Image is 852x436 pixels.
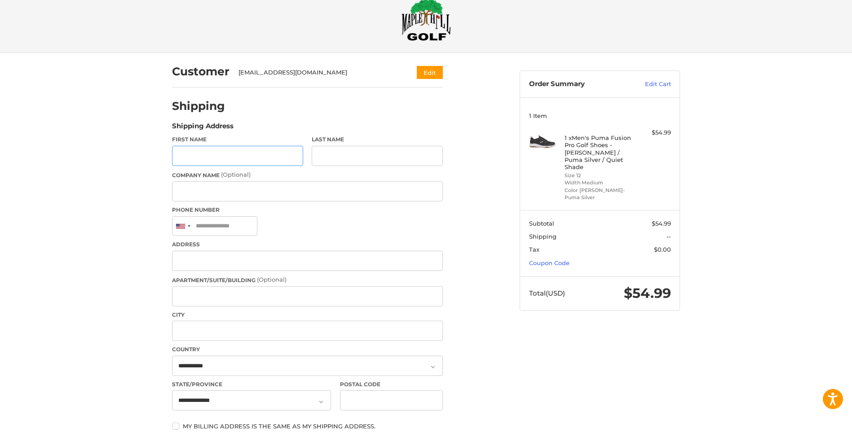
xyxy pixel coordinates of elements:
[417,66,443,79] button: Edit
[565,187,633,201] li: Color [PERSON_NAME]-Puma Silver
[636,128,671,137] div: $54.99
[778,412,852,436] iframe: Google Customer Reviews
[172,345,443,353] label: Country
[654,246,671,253] span: $0.00
[626,80,671,89] a: Edit Cart
[172,275,443,284] label: Apartment/Suite/Building
[529,233,556,240] span: Shipping
[172,99,225,113] h2: Shipping
[667,233,671,240] span: --
[565,179,633,187] li: Width Medium
[172,423,443,430] label: My billing address is the same as my shipping address.
[221,171,251,178] small: (Optional)
[565,134,633,170] h4: 1 x Men's Puma Fusion Pro Golf Shoes - [PERSON_NAME] / Puma Silver / Quiet Shade
[529,80,626,89] h3: Order Summary
[172,121,234,135] legend: Shipping Address
[172,170,443,179] label: Company Name
[529,246,539,253] span: Tax
[172,135,303,144] label: First Name
[529,259,569,266] a: Coupon Code
[340,380,443,388] label: Postal Code
[565,172,633,179] li: Size 12
[624,285,671,301] span: $54.99
[172,240,443,249] label: Address
[529,112,671,119] h3: 1 Item
[172,311,443,319] label: City
[257,276,287,283] small: (Optional)
[312,135,443,144] label: Last Name
[529,289,565,297] span: Total (USD)
[172,65,230,78] h2: Customer
[172,206,443,214] label: Phone Number
[172,217,193,236] div: United States: +1
[238,68,400,77] div: [EMAIL_ADDRESS][DOMAIN_NAME]
[652,220,671,227] span: $54.99
[172,380,331,388] label: State/Province
[529,220,554,227] span: Subtotal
